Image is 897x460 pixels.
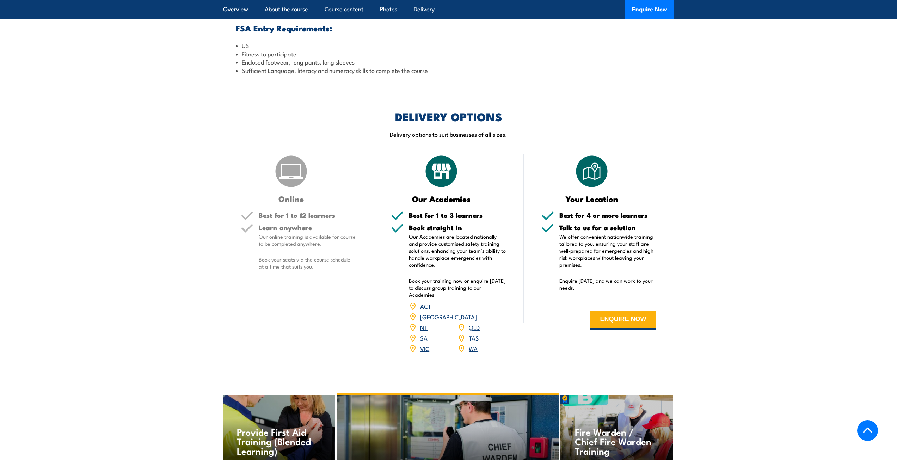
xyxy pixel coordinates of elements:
[409,224,506,231] h5: Book straight in
[420,312,477,321] a: [GEOGRAPHIC_DATA]
[541,195,643,203] h3: Your Location
[559,224,657,231] h5: Talk to us for a solution
[559,277,657,291] p: Enquire [DATE] and we can work to your needs.
[575,427,658,455] h4: Fire Warden / Chief Fire Warden Training
[469,344,478,352] a: WA
[590,311,656,330] button: ENQUIRE NOW
[559,212,657,219] h5: Best for 4 or more learners
[469,333,479,342] a: TAS
[259,233,356,247] p: Our online training is available for course to be completed anywhere.
[237,427,320,455] h4: Provide First Aid Training (Blended Learning)
[409,277,506,298] p: Book your training now or enquire [DATE] to discuss group training to our Academies
[559,233,657,268] p: We offer convenient nationwide training tailored to you, ensuring your staff are well-prepared fo...
[236,58,662,66] li: Enclosed footwear, long pants, long sleeves
[236,24,662,32] h3: FSA Entry Requirements:
[395,111,502,121] h2: DELIVERY OPTIONS
[391,195,492,203] h3: Our Academies
[259,256,356,270] p: Book your seats via the course schedule at a time that suits you.
[409,212,506,219] h5: Best for 1 to 3 learners
[223,130,674,138] p: Delivery options to suit businesses of all sizes.
[420,333,428,342] a: SA
[236,50,662,58] li: Fitness to participate
[236,66,662,74] li: Sufficient Language, literacy and numeracy skills to complete the course
[469,323,480,331] a: QLD
[420,344,429,352] a: VIC
[409,233,506,268] p: Our Academies are located nationally and provide customised safety training solutions, enhancing ...
[420,323,428,331] a: NT
[259,212,356,219] h5: Best for 1 to 12 learners
[236,41,662,49] li: USI
[420,302,431,310] a: ACT
[259,224,356,231] h5: Learn anywhere
[241,195,342,203] h3: Online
